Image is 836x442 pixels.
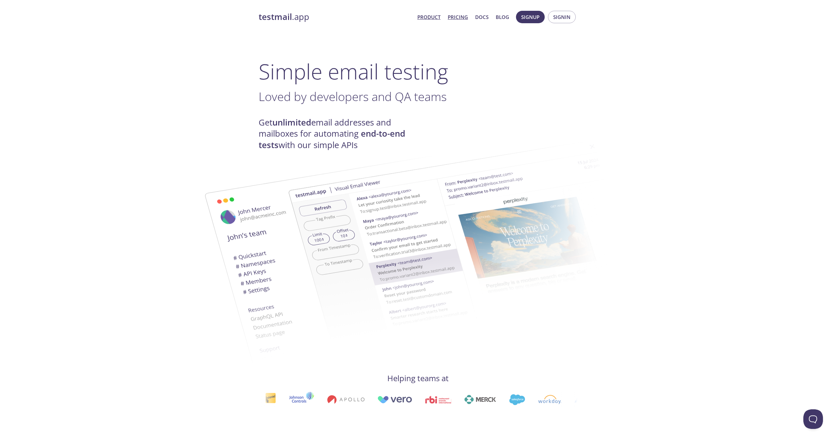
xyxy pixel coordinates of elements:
strong: testmail [259,11,292,23]
span: Signup [521,13,539,21]
img: johnsoncontrols [289,392,314,407]
h4: Helping teams at [259,373,577,383]
img: apollo [327,395,364,404]
iframe: Help Scout Beacon - Open [803,409,823,429]
span: Signin [553,13,571,21]
a: Docs [475,13,489,21]
strong: end-to-end tests [259,128,405,150]
img: rbi [425,396,451,403]
img: testmail-email-viewer [180,151,533,373]
a: Blog [496,13,509,21]
h4: Get email addresses and mailboxes for automating with our simple APIs [259,117,418,151]
span: Loved by developers and QA teams [259,88,447,105]
a: Pricing [448,13,468,21]
strong: unlimited [272,117,311,128]
img: testmail-email-viewer [288,130,641,351]
img: merck [464,395,496,404]
button: Signup [516,11,545,23]
img: vero [377,396,412,403]
img: workday [538,395,561,404]
img: salesforce [509,394,524,405]
h1: Simple email testing [259,59,577,84]
button: Signin [548,11,576,23]
img: interac [265,393,276,407]
a: testmail.app [259,11,412,23]
a: Product [417,13,441,21]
